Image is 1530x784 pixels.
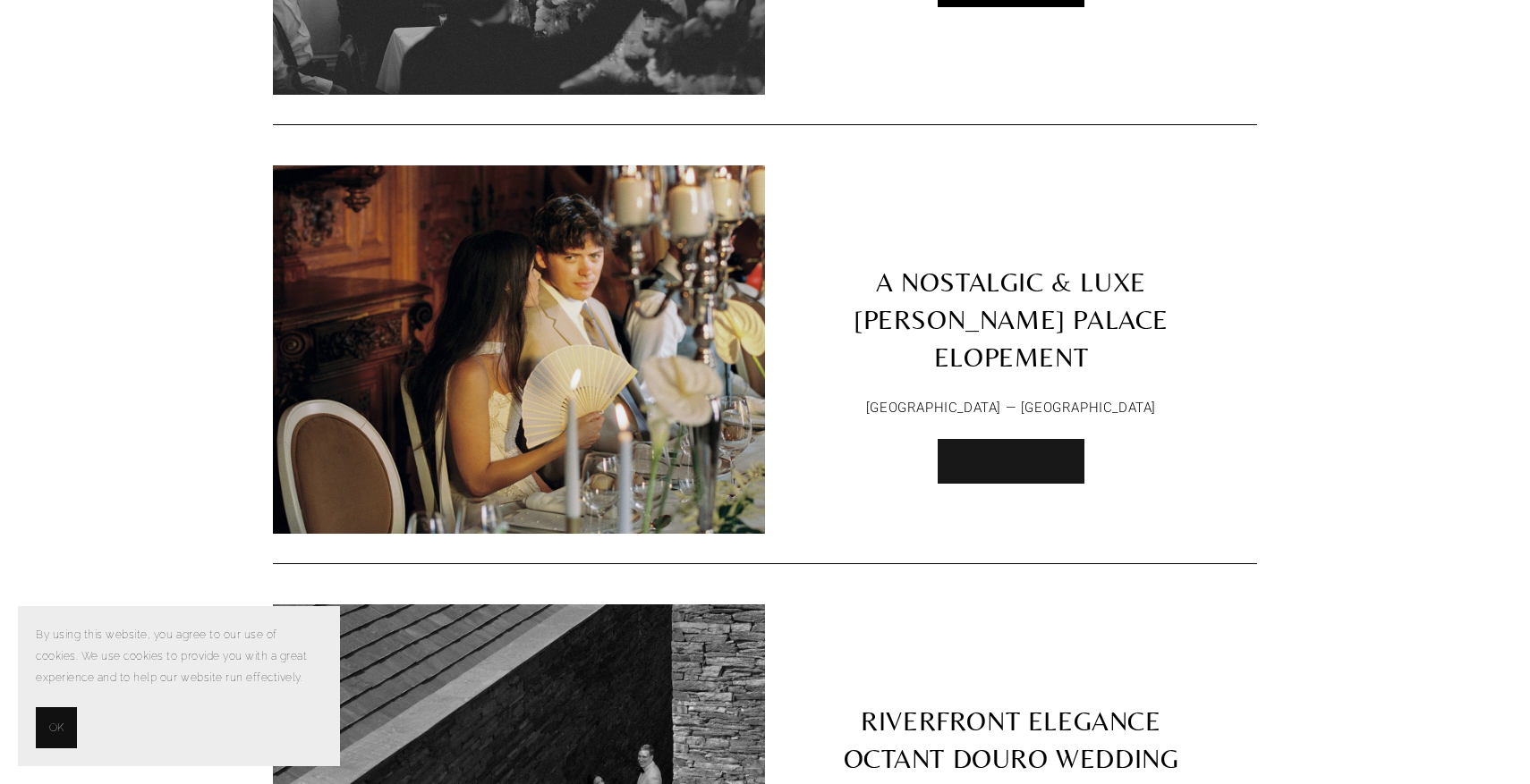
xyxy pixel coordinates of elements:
span: Read More [973,454,1049,467]
span: OK [49,717,64,738]
p: [GEOGRAPHIC_DATA] — [GEOGRAPHIC_DATA] [825,396,1197,421]
a: A NOSTALGIC & LUXE [PERSON_NAME] PALACE ELOPEMENT [765,165,1257,385]
a: Read More [938,439,1084,485]
p: By using this website, you agree to our use of cookies. We use cookies to provide you with a grea... [36,624,322,689]
button: OK [36,707,77,748]
section: Cookie banner [18,606,340,766]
